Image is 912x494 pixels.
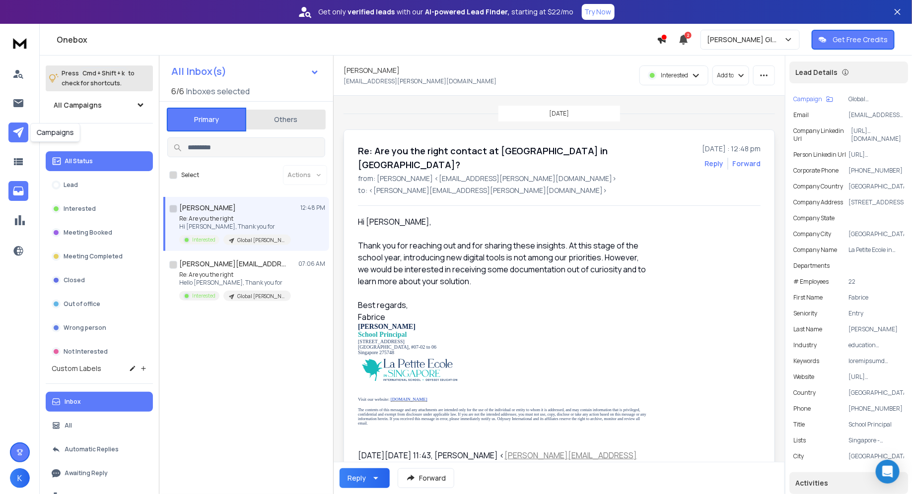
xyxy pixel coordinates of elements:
[876,460,900,484] div: Open Intercom Messenger
[46,342,153,362] button: Not Interested
[298,260,325,268] p: 07:06 AM
[848,183,904,190] p: [GEOGRAPHIC_DATA]
[81,67,126,79] span: Cmd + Shift + k
[358,144,696,172] h1: Re: Are you the right contact at [GEOGRAPHIC_DATA] in [GEOGRAPHIC_DATA]?
[192,236,215,244] p: Interested
[795,67,838,77] p: Lead Details
[186,85,250,97] h3: Inboxes selected
[848,389,904,397] p: [GEOGRAPHIC_DATA]
[685,32,692,39] span: 2
[65,469,108,477] p: Awaiting Reply
[793,127,851,143] p: Company Linkedin Url
[793,421,805,429] p: Title
[793,294,823,302] p: First Name
[64,324,106,332] p: Wrong person
[246,109,326,130] button: Others
[46,223,153,243] button: Meeting Booked
[793,167,839,175] p: Corporate Phone
[348,7,395,17] strong: verified leads
[179,271,291,279] p: Re: Are you the right
[10,468,30,488] button: K
[46,439,153,459] button: Automatic Replies
[64,205,96,213] p: Interested
[46,270,153,290] button: Closed
[46,175,153,195] button: Lead
[65,398,81,406] p: Inbox
[46,294,153,314] button: Out of office
[582,4,615,20] button: Try Now
[179,223,291,231] p: Hi [PERSON_NAME], Thank you for
[64,300,100,308] p: Out of office
[702,144,761,154] p: [DATE] : 12:48 pm
[848,151,904,159] p: [URL][DOMAIN_NAME][PERSON_NAME]
[65,445,119,453] p: Automatic Replies
[793,262,830,270] p: Departments
[46,463,153,483] button: Awaiting Reply
[793,230,831,238] p: Company City
[358,344,648,350] div: [GEOGRAPHIC_DATA], #07-02 to 06
[358,216,648,437] div: Hi [PERSON_NAME], Thank you for reaching out and for sharing these insights. At this stage of the...
[192,292,215,300] p: Interested
[319,7,574,17] p: Get only with our starting at $22/mo
[793,309,817,317] p: Seniority
[793,111,809,119] p: Email
[46,131,153,145] h3: Filters
[57,34,657,46] h1: Onebox
[851,127,904,143] p: [URL][DOMAIN_NAME]
[358,449,648,473] div: [DATE][DATE] 11:43, [PERSON_NAME] < > wrote:
[46,95,153,115] button: All Campaigns
[52,364,101,373] h3: Custom Labels
[167,108,246,131] button: Primary
[171,85,184,97] span: 6 / 6
[848,452,904,460] p: [GEOGRAPHIC_DATA]
[793,373,814,381] p: Website
[64,229,112,237] p: Meeting Booked
[237,293,285,300] p: Global [PERSON_NAME]-[GEOGRAPHIC_DATA]-Safe
[163,62,327,81] button: All Inbox(s)
[848,325,904,333] p: [PERSON_NAME]
[46,392,153,412] button: Inbox
[46,247,153,266] button: Meeting Completed
[64,276,85,284] p: Closed
[848,198,904,206] p: [STREET_ADDRESS]
[549,110,569,118] p: [DATE]
[62,68,135,88] p: Press to check for shortcuts.
[10,34,30,52] img: logo
[391,397,427,402] a: [DOMAIN_NAME]
[793,452,804,460] p: City
[358,408,648,426] div: The contents of this message and any attachments are intended only for the use of the individual ...
[793,214,835,222] p: Company State
[793,95,822,103] p: Campaign
[793,389,816,397] p: Country
[793,436,806,444] p: Lists
[793,246,837,254] p: Company Name
[181,171,199,179] label: Select
[732,159,761,169] div: Forward
[179,259,288,269] h1: [PERSON_NAME][EMAIL_ADDRESS][DOMAIN_NAME]
[848,95,904,103] p: Global [PERSON_NAME]-[GEOGRAPHIC_DATA]-Safe
[348,473,366,483] div: Reply
[65,422,72,430] p: All
[848,246,904,254] p: La Petite Ecole in [GEOGRAPHIC_DATA]
[661,71,688,79] p: Interested
[340,468,390,488] button: Reply
[46,416,153,435] button: All
[793,341,817,349] p: industry
[848,309,904,317] p: Entry
[848,294,904,302] p: Fabrice
[358,185,761,195] p: to: <[PERSON_NAME][EMAIL_ADDRESS][PERSON_NAME][DOMAIN_NAME]>
[717,71,734,79] p: Add to
[237,237,285,244] p: Global [PERSON_NAME]-[GEOGRAPHIC_DATA]-Safe
[789,472,908,494] div: Activities
[425,7,510,17] strong: AI-powered Lead Finder,
[707,35,784,45] p: [PERSON_NAME] Global
[358,323,416,330] b: [PERSON_NAME]
[46,318,153,338] button: Wrong person
[793,405,811,413] p: Phone
[344,77,496,85] p: [EMAIL_ADDRESS][PERSON_NAME][DOMAIN_NAME]
[848,436,904,444] p: Singapore - Preschools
